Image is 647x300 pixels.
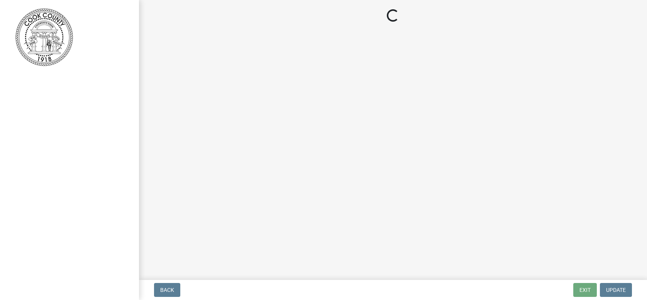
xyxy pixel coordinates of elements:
span: Update [606,287,626,293]
img: Cook County, Georgia [15,8,73,66]
span: Back [160,287,174,293]
button: Back [154,283,180,297]
button: Exit [573,283,597,297]
button: Update [600,283,632,297]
